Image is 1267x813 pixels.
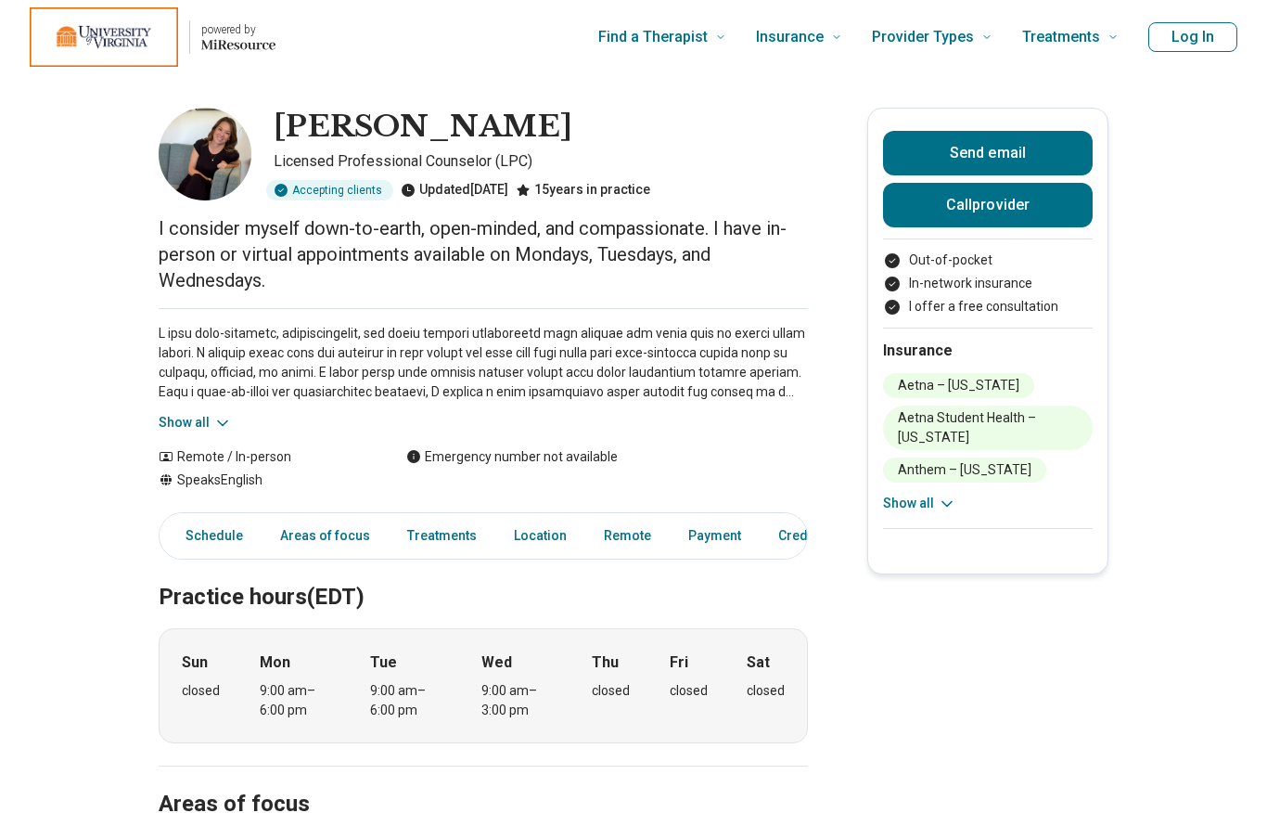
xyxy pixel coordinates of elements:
[670,652,688,674] strong: Fri
[201,22,275,37] p: powered by
[159,413,232,432] button: Show all
[883,251,1093,270] li: Out-of-pocket
[30,7,275,67] a: Home page
[159,537,808,613] h2: Practice hours (EDT)
[516,180,650,200] div: 15 years in practice
[159,324,808,402] p: L ipsu dolo-sitametc, adipiscingelit, sed doeiu tempori utlaboreetd magn aliquae adm venia quis n...
[266,180,393,200] div: Accepting clients
[370,652,397,674] strong: Tue
[883,373,1034,398] li: Aetna – [US_STATE]
[159,447,369,467] div: Remote / In-person
[883,183,1093,227] button: Callprovider
[598,24,708,50] span: Find a Therapist
[747,652,770,674] strong: Sat
[396,517,488,555] a: Treatments
[274,108,572,147] h1: [PERSON_NAME]
[677,517,752,555] a: Payment
[269,517,381,555] a: Areas of focus
[163,517,254,555] a: Schedule
[883,297,1093,316] li: I offer a free consultation
[883,274,1093,293] li: In-network insurance
[592,681,630,701] div: closed
[883,251,1093,316] ul: Payment options
[747,681,785,701] div: closed
[883,131,1093,175] button: Send email
[274,150,808,173] p: Licensed Professional Counselor (LPC)
[401,180,508,200] div: Updated [DATE]
[260,681,331,720] div: 9:00 am – 6:00 pm
[592,652,619,674] strong: Thu
[182,681,220,701] div: closed
[159,215,808,293] p: I consider myself down-to-earth, open-minded, and compassionate. I have in-person or virtual appo...
[767,517,860,555] a: Credentials
[159,628,808,743] div: When does the program meet?
[159,108,251,200] img: Sorayda Chorzempa, Licensed Professional Counselor (LPC)
[370,681,442,720] div: 9:00 am – 6:00 pm
[1022,24,1100,50] span: Treatments
[883,406,1093,450] li: Aetna Student Health – [US_STATE]
[872,24,974,50] span: Provider Types
[260,652,290,674] strong: Mon
[159,471,369,490] div: Speaks English
[883,494,956,513] button: Show all
[883,458,1046,483] li: Anthem – [US_STATE]
[883,340,1093,362] h2: Insurance
[481,652,512,674] strong: Wed
[406,447,618,467] div: Emergency number not available
[481,681,553,720] div: 9:00 am – 3:00 pm
[756,24,824,50] span: Insurance
[670,681,708,701] div: closed
[503,517,578,555] a: Location
[593,517,662,555] a: Remote
[182,652,208,674] strong: Sun
[1148,22,1237,52] button: Log In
